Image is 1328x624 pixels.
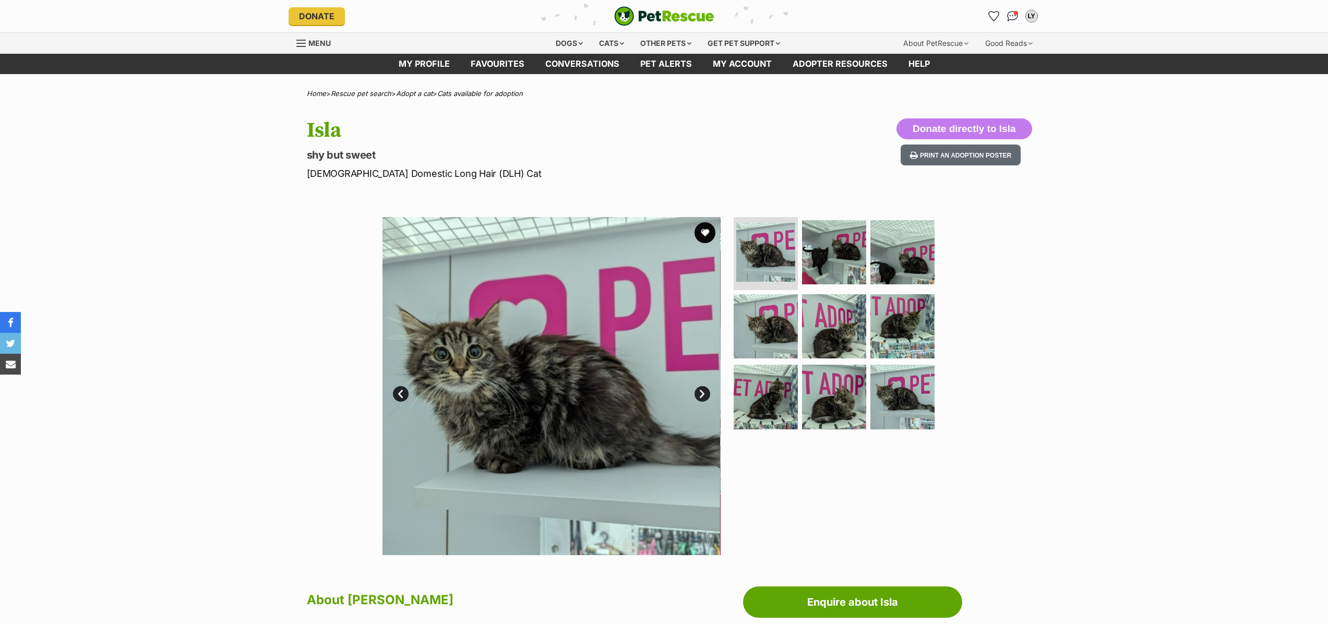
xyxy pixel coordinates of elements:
p: [DEMOGRAPHIC_DATA] Domestic Long Hair (DLH) Cat [307,166,748,181]
a: Menu [296,33,338,52]
img: Photo of Isla [870,365,935,429]
img: Photo of Isla [734,294,798,358]
ul: Account quick links [986,8,1040,25]
a: Cats available for adoption [437,89,523,98]
img: Photo of Isla [720,217,1058,555]
a: Favourites [986,8,1002,25]
button: Print an adoption poster [901,145,1021,166]
img: Photo of Isla [382,217,721,555]
div: Dogs [548,33,590,54]
h1: Isla [307,118,748,142]
img: Photo of Isla [802,365,866,429]
img: chat-41dd97257d64d25036548639549fe6c8038ab92f7586957e7f3b1b290dea8141.svg [1007,11,1018,21]
div: Get pet support [700,33,787,54]
a: Help [898,54,940,74]
div: > > > [281,90,1048,98]
img: Photo of Isla [736,223,795,282]
a: Next [695,386,710,402]
img: Photo of Isla [734,365,798,429]
p: shy but sweet [307,148,748,162]
a: Rescue pet search [331,89,391,98]
div: Good Reads [978,33,1040,54]
a: Adopter resources [782,54,898,74]
span: Menu [308,39,331,47]
div: Cats [592,33,631,54]
img: Photo of Isla [802,294,866,358]
a: My profile [388,54,460,74]
a: conversations [535,54,630,74]
div: About PetRescue [896,33,976,54]
img: logo-cat-932fe2b9b8326f06289b0f2fb663e598f794de774fb13d1741a6617ecf9a85b4.svg [614,6,714,26]
a: Home [307,89,326,98]
a: Conversations [1004,8,1021,25]
button: favourite [695,222,715,243]
img: Photo of Isla [870,294,935,358]
a: Pet alerts [630,54,702,74]
button: My account [1023,8,1040,25]
div: LY [1026,11,1037,21]
a: Donate [289,7,345,25]
a: My account [702,54,782,74]
a: Enquire about Isla [743,586,962,618]
a: PetRescue [614,6,714,26]
div: Other pets [633,33,699,54]
a: Prev [393,386,409,402]
img: Photo of Isla [802,220,866,284]
h2: About [PERSON_NAME] [307,589,738,611]
button: Donate directly to Isla [896,118,1032,139]
a: Adopt a cat [396,89,433,98]
img: Photo of Isla [870,220,935,284]
a: Favourites [460,54,535,74]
